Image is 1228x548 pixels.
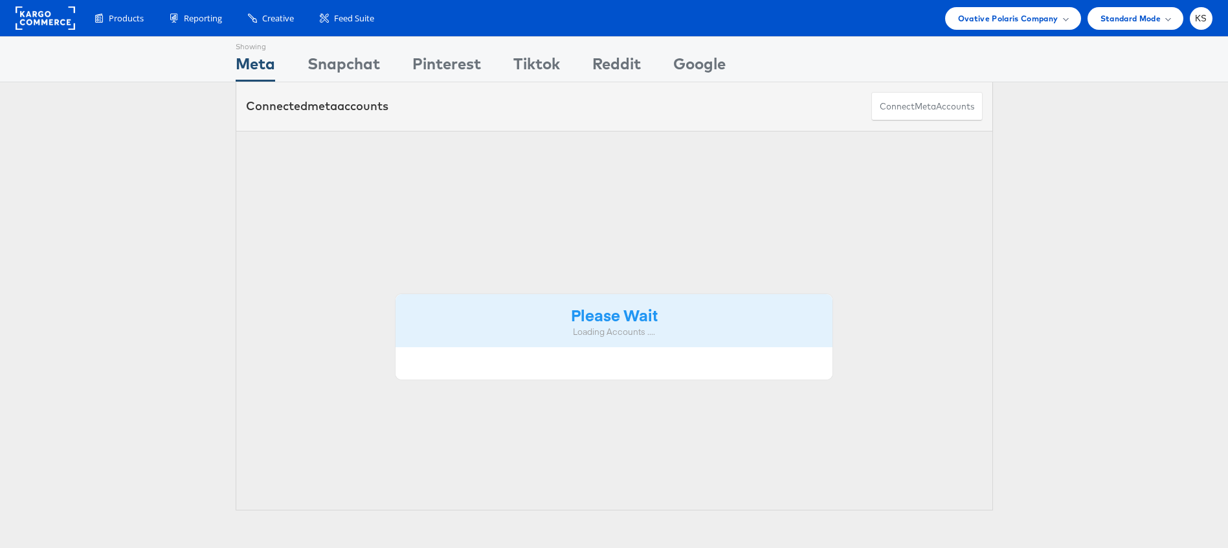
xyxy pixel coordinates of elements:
[412,52,481,82] div: Pinterest
[236,37,275,52] div: Showing
[184,12,222,25] span: Reporting
[673,52,726,82] div: Google
[592,52,641,82] div: Reddit
[958,12,1058,25] span: Ovative Polaris Company
[405,326,823,338] div: Loading Accounts ....
[307,52,380,82] div: Snapchat
[871,92,983,121] button: ConnectmetaAccounts
[307,98,337,113] span: meta
[915,100,936,113] span: meta
[109,12,144,25] span: Products
[236,52,275,82] div: Meta
[1195,14,1207,23] span: KS
[1100,12,1161,25] span: Standard Mode
[571,304,658,325] strong: Please Wait
[246,98,388,115] div: Connected accounts
[513,52,560,82] div: Tiktok
[334,12,374,25] span: Feed Suite
[262,12,294,25] span: Creative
